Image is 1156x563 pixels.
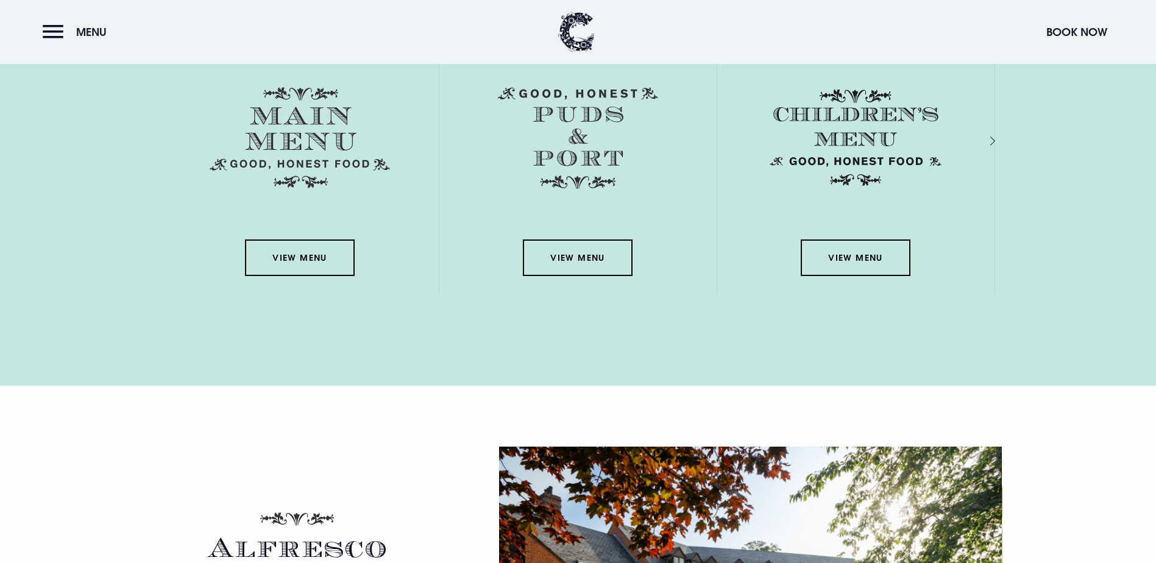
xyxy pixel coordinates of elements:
img: Childrens Menu 1 [765,87,946,188]
a: View Menu [523,239,633,276]
a: View Menu [245,239,355,276]
span: Menu [76,25,107,39]
button: Book Now [1040,19,1113,45]
img: Clandeboye Lodge [558,12,595,52]
img: Menu main menu [210,87,390,188]
a: View Menu [801,239,910,276]
img: Menu puds and port [498,87,658,189]
div: Next slide [974,132,985,150]
button: Menu [43,19,113,45]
